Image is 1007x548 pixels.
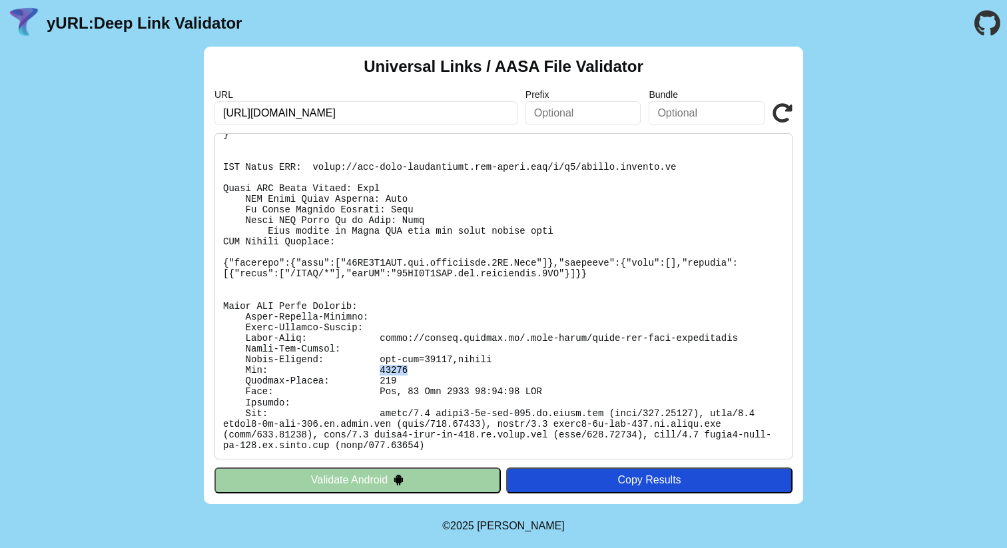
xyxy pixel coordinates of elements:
[450,520,474,531] span: 2025
[214,133,793,459] pre: Lorem ipsu do: sitam://consec.adipisc.el/.sedd-eiusm/tempo-inc-utla-etdoloremag Al Enimadmi: Veni...
[649,101,765,125] input: Optional
[442,504,564,548] footer: ©
[47,14,242,33] a: yURL:Deep Link Validator
[214,89,517,100] label: URL
[506,467,793,493] button: Copy Results
[525,89,641,100] label: Prefix
[525,101,641,125] input: Optional
[214,101,517,125] input: Required
[214,467,501,493] button: Validate Android
[513,474,786,486] div: Copy Results
[364,57,643,76] h2: Universal Links / AASA File Validator
[393,474,404,485] img: droidIcon.svg
[477,520,565,531] a: Michael Ibragimchayev's Personal Site
[7,6,41,41] img: yURL Logo
[649,89,765,100] label: Bundle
